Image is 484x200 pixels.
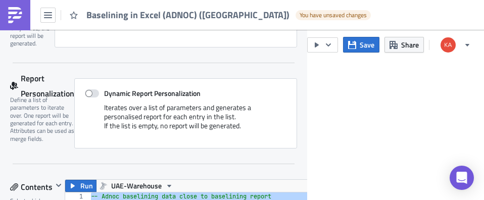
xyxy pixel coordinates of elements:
[360,39,374,50] span: Save
[96,180,177,192] button: UAE-Warehouse
[80,180,93,192] span: Run
[7,7,23,23] img: PushMetrics
[10,78,74,93] div: Report Personalization
[10,179,53,194] div: Contents
[65,180,96,192] button: Run
[450,166,474,190] div: Open Intercom Messenger
[343,37,379,53] button: Save
[10,96,74,143] div: Define a list of parameters to iterate over. One report will be generated for each entry. Attribu...
[300,11,367,19] span: You have unsaved changes
[86,9,291,21] span: Baselining in Excel (ADNOC) ([GEOGRAPHIC_DATA])
[111,180,162,192] span: UAE-Warehouse
[384,37,424,53] button: Share
[440,36,457,54] img: Avatar
[401,39,419,50] span: Share
[85,103,286,138] div: Iterates over a list of parameters and generates a personalised report for each entry in the list...
[104,88,201,98] strong: Dynamic Report Personalization
[4,4,380,45] body: Rich Text Area. Press ALT-0 for help.
[53,179,65,191] button: Hide content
